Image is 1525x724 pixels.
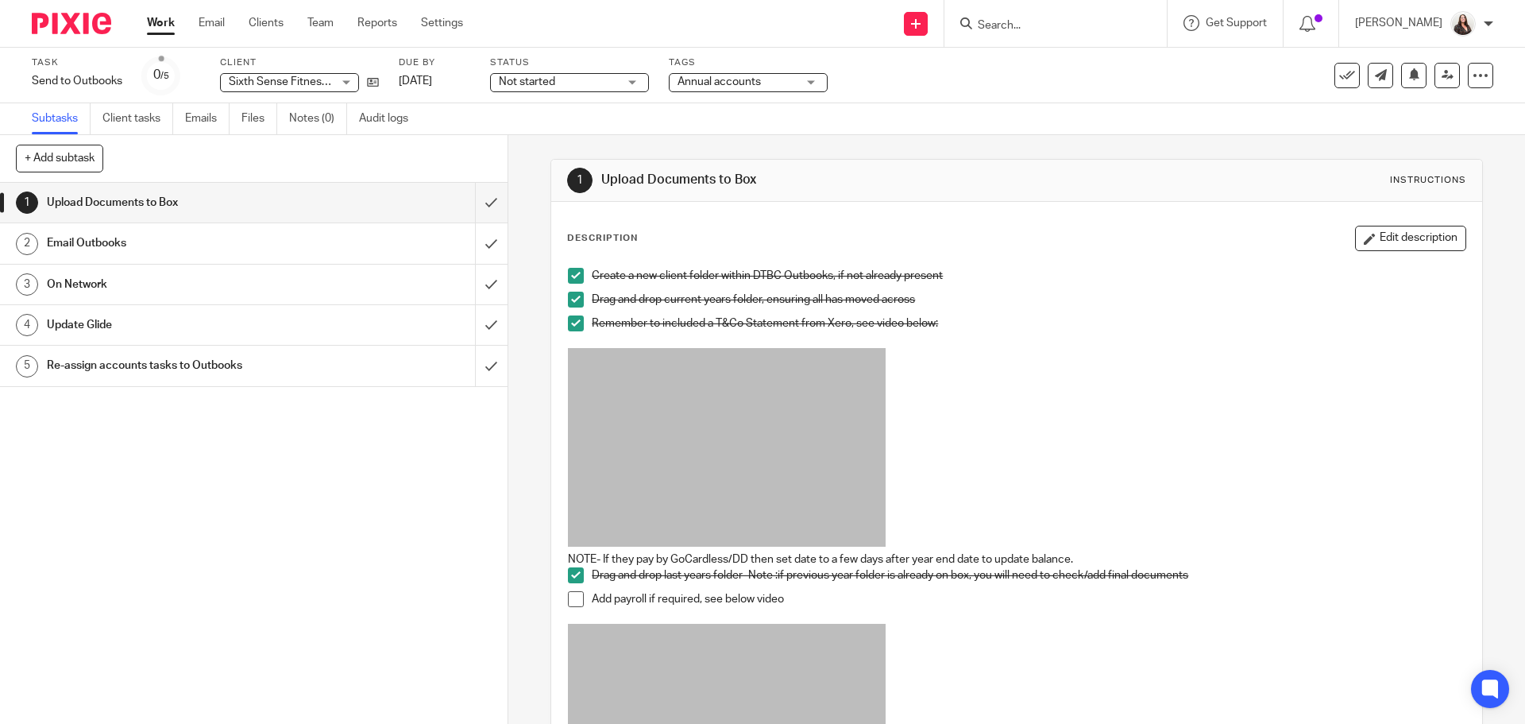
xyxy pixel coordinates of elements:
[16,314,38,336] div: 4
[592,567,1465,583] p: Drag and drop last years folder- Note :if previous year folder is already on box, you will need t...
[592,292,1465,308] p: Drag and drop current years folder, ensuring all has moved across
[307,15,334,31] a: Team
[16,355,38,377] div: 5
[499,76,555,87] span: Not started
[16,145,103,172] button: + Add subtask
[32,56,122,69] label: Task
[669,56,828,69] label: Tags
[147,15,175,31] a: Work
[421,15,463,31] a: Settings
[16,233,38,255] div: 2
[1355,226,1466,251] button: Edit description
[32,73,122,89] div: Send to Outbooks
[1390,174,1466,187] div: Instructions
[47,354,322,377] h1: Re-assign accounts tasks to Outbooks
[32,103,91,134] a: Subtasks
[568,552,1465,567] p: NOTE- If they pay by GoCardless/DD then set date to a few days after year end date to update bala...
[102,103,173,134] a: Client tasks
[1206,17,1267,29] span: Get Support
[678,76,761,87] span: Annual accounts
[592,316,1465,331] p: Remember to included a T&Co Statement from Xero, see video below:
[1355,15,1442,31] p: [PERSON_NAME]
[199,15,225,31] a: Email
[359,103,420,134] a: Audit logs
[249,15,284,31] a: Clients
[601,172,1051,188] h1: Upload Documents to Box
[47,273,322,296] h1: On Network
[47,231,322,255] h1: Email Outbooks
[185,103,230,134] a: Emails
[567,168,593,193] div: 1
[399,75,432,87] span: [DATE]
[241,103,277,134] a: Files
[16,192,38,214] div: 1
[153,66,169,84] div: 0
[160,72,169,80] small: /5
[47,313,322,337] h1: Update Glide
[289,103,347,134] a: Notes (0)
[592,591,1465,607] p: Add payroll if required, see below video
[976,19,1119,33] input: Search
[490,56,649,69] label: Status
[229,76,367,87] span: Sixth Sense Fitness Limited
[47,191,322,215] h1: Upload Documents to Box
[16,273,38,296] div: 3
[357,15,397,31] a: Reports
[567,232,638,245] p: Description
[1450,11,1476,37] img: 2022.jpg
[399,56,470,69] label: Due by
[592,268,1465,284] p: Create a new client folder within DTBC Outbooks, if not already present
[220,56,379,69] label: Client
[32,13,111,34] img: Pixie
